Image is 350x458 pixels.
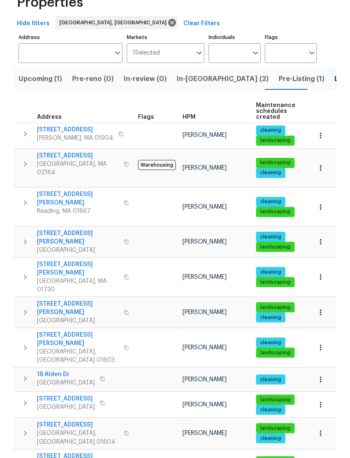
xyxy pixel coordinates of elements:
span: [GEOGRAPHIC_DATA], MA 02184 [37,160,119,177]
div: [GEOGRAPHIC_DATA], [GEOGRAPHIC_DATA] [55,16,178,29]
span: [PERSON_NAME], MA 01904 [37,134,113,142]
span: [GEOGRAPHIC_DATA] [37,379,95,387]
span: Hide filters [17,18,50,29]
span: landscaping [257,304,294,311]
span: [GEOGRAPHIC_DATA], MA 01730 [37,277,119,294]
span: cleaning [257,233,285,241]
span: Pre-reno (0) [72,73,114,85]
span: [PERSON_NAME] [183,402,227,408]
span: [STREET_ADDRESS][PERSON_NAME] [37,229,119,246]
span: cleaning [257,435,285,442]
span: [STREET_ADDRESS][PERSON_NAME] [37,260,119,277]
span: [PERSON_NAME] [183,377,227,382]
span: [GEOGRAPHIC_DATA], [GEOGRAPHIC_DATA] 01603 [37,348,119,364]
span: [PERSON_NAME] [183,165,227,171]
label: Flags [265,35,317,40]
span: landscaping [257,279,294,286]
span: cleaning [257,198,285,205]
span: Maintenance schedules created [256,102,295,120]
span: cleaning [257,314,285,321]
span: [PERSON_NAME] [183,309,227,315]
span: cleaning [257,269,285,276]
span: cleaning [257,169,285,176]
span: In-review (0) [124,73,167,85]
button: Hide filters [13,16,53,31]
span: landscaping [257,349,294,356]
button: Clear Filters [180,16,223,31]
span: [PERSON_NAME] [183,239,227,245]
span: cleaning [257,339,285,346]
span: In-[GEOGRAPHIC_DATA] (2) [177,73,269,85]
label: Address [18,35,123,40]
span: [STREET_ADDRESS] [37,126,113,134]
span: [STREET_ADDRESS] [37,421,119,429]
label: Markets [127,35,205,40]
span: Pre-Listing (1) [279,73,324,85]
span: [STREET_ADDRESS][PERSON_NAME] [37,300,119,317]
span: cleaning [257,406,285,414]
span: 1 Selected [133,50,160,57]
span: HPM [183,114,196,120]
span: landscaping [257,137,294,144]
span: [GEOGRAPHIC_DATA] [37,246,119,254]
span: landscaping [257,243,294,251]
span: landscaping [257,159,294,166]
span: [GEOGRAPHIC_DATA], [GEOGRAPHIC_DATA] [60,19,170,26]
span: [PERSON_NAME] [183,132,227,138]
span: Reading, MA 01867 [37,207,119,215]
span: [PERSON_NAME] [183,274,227,280]
span: landscaping [257,425,294,432]
button: Open [250,47,261,59]
span: Address [37,114,62,120]
span: 18 Alden Dr [37,370,95,379]
span: [PERSON_NAME] [183,430,227,436]
span: [GEOGRAPHIC_DATA] [37,317,119,325]
span: [STREET_ADDRESS] [37,152,119,160]
span: [STREET_ADDRESS][PERSON_NAME] [37,190,119,207]
span: Clear Filters [183,18,220,29]
label: Individuals [209,35,261,40]
span: Upcoming (1) [18,73,62,85]
span: [PERSON_NAME] [183,204,227,210]
span: Flags [138,114,154,120]
span: [GEOGRAPHIC_DATA], [GEOGRAPHIC_DATA] 01604 [37,429,119,446]
button: Open [193,47,205,59]
span: [GEOGRAPHIC_DATA] [37,403,95,411]
span: [STREET_ADDRESS][PERSON_NAME] [37,331,119,348]
span: [STREET_ADDRESS] [37,395,95,403]
span: landscaping [257,208,294,215]
span: landscaping [257,396,294,403]
span: [PERSON_NAME] [183,345,227,351]
span: Warehousing [138,160,176,170]
button: Open [306,47,318,59]
span: cleaning [257,376,285,383]
span: cleaning [257,127,285,134]
button: Open [112,47,123,59]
